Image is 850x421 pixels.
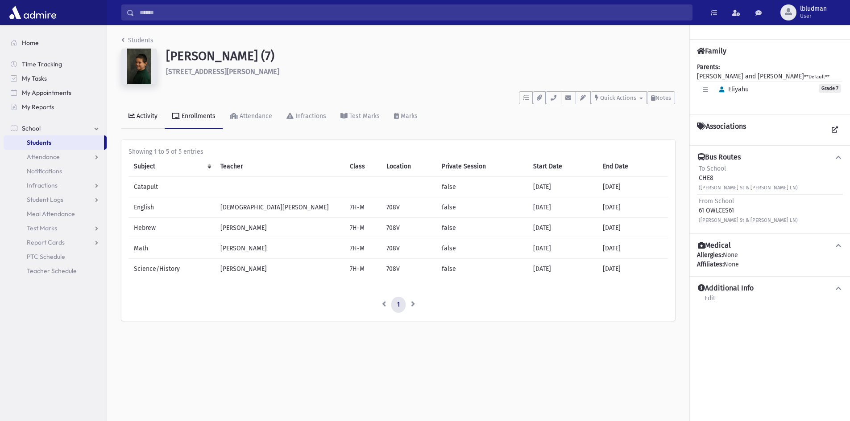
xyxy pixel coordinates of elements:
[436,218,527,238] td: false
[348,112,380,120] div: Test Marks
[27,224,57,232] span: Test Marks
[697,260,843,269] div: None
[528,177,598,197] td: [DATE]
[4,221,107,235] a: Test Marks
[134,4,692,20] input: Search
[22,60,62,68] span: Time Tracking
[381,218,436,238] td: 708V
[591,91,647,104] button: Quick Actions
[697,261,724,268] b: Affiliates:
[129,177,215,197] td: Catapult
[597,259,668,279] td: [DATE]
[344,197,381,218] td: 7H-M
[699,197,734,205] span: From School
[22,74,47,82] span: My Tasks
[4,235,107,249] a: Report Cards
[294,112,326,120] div: Infractions
[129,156,215,177] th: Subject
[800,12,827,20] span: User
[22,39,39,47] span: Home
[215,156,344,177] th: Teacher
[4,57,107,71] a: Time Tracking
[27,196,63,204] span: Student Logs
[129,238,215,259] td: Math
[4,135,104,150] a: Students
[27,153,60,161] span: Attendance
[699,217,798,223] small: ([PERSON_NAME] St & [PERSON_NAME] LN)
[129,147,668,156] div: Showing 1 to 5 of 5 entries
[697,122,746,138] h4: Associations
[697,47,726,55] h4: Family
[436,259,527,279] td: false
[697,241,843,250] button: Medical
[704,293,716,309] a: Edit
[715,86,749,93] span: Eliyahu
[800,5,827,12] span: lbludman
[697,63,720,71] b: Parents:
[4,249,107,264] a: PTC Schedule
[528,197,598,218] td: [DATE]
[699,185,798,191] small: ([PERSON_NAME] St & [PERSON_NAME] LN)
[698,241,731,250] h4: Medical
[528,218,598,238] td: [DATE]
[279,104,333,129] a: Infractions
[166,67,675,76] h6: [STREET_ADDRESS][PERSON_NAME]
[819,84,841,93] span: Grade 7
[22,103,54,111] span: My Reports
[528,238,598,259] td: [DATE]
[121,37,153,44] a: Students
[436,177,527,197] td: false
[436,238,527,259] td: false
[391,297,406,313] a: 1
[27,238,65,246] span: Report Cards
[344,156,381,177] th: Class
[436,156,527,177] th: Private Session
[180,112,216,120] div: Enrollments
[7,4,58,21] img: AdmirePro
[381,197,436,218] td: 708V
[597,238,668,259] td: [DATE]
[4,178,107,192] a: Infractions
[647,91,675,104] button: Notes
[597,218,668,238] td: [DATE]
[697,251,723,259] b: Allergies:
[528,259,598,279] td: [DATE]
[4,150,107,164] a: Attendance
[528,156,598,177] th: Start Date
[4,36,107,50] a: Home
[827,122,843,138] a: View all Associations
[699,165,726,172] span: To School
[27,167,62,175] span: Notifications
[22,124,41,132] span: School
[27,210,75,218] span: Meal Attendance
[129,259,215,279] td: Science/History
[223,104,279,129] a: Attendance
[4,86,107,100] a: My Appointments
[4,207,107,221] a: Meal Attendance
[698,153,741,162] h4: Bus Routes
[215,197,344,218] td: [DEMOGRAPHIC_DATA][PERSON_NAME]
[597,197,668,218] td: [DATE]
[22,89,71,97] span: My Appointments
[121,104,165,129] a: Activity
[597,156,668,177] th: End Date
[697,153,843,162] button: Bus Routes
[381,156,436,177] th: Location
[597,177,668,197] td: [DATE]
[27,181,58,189] span: Infractions
[344,238,381,259] td: 7H-M
[381,259,436,279] td: 708V
[215,218,344,238] td: [PERSON_NAME]
[121,36,153,49] nav: breadcrumb
[697,62,843,107] div: [PERSON_NAME] and [PERSON_NAME]
[344,259,381,279] td: 7H-M
[436,197,527,218] td: false
[4,121,107,135] a: School
[600,94,636,101] span: Quick Actions
[238,112,272,120] div: Attendance
[699,164,798,192] div: CHE8
[4,71,107,86] a: My Tasks
[215,259,344,279] td: [PERSON_NAME]
[4,164,107,178] a: Notifications
[4,264,107,278] a: Teacher Schedule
